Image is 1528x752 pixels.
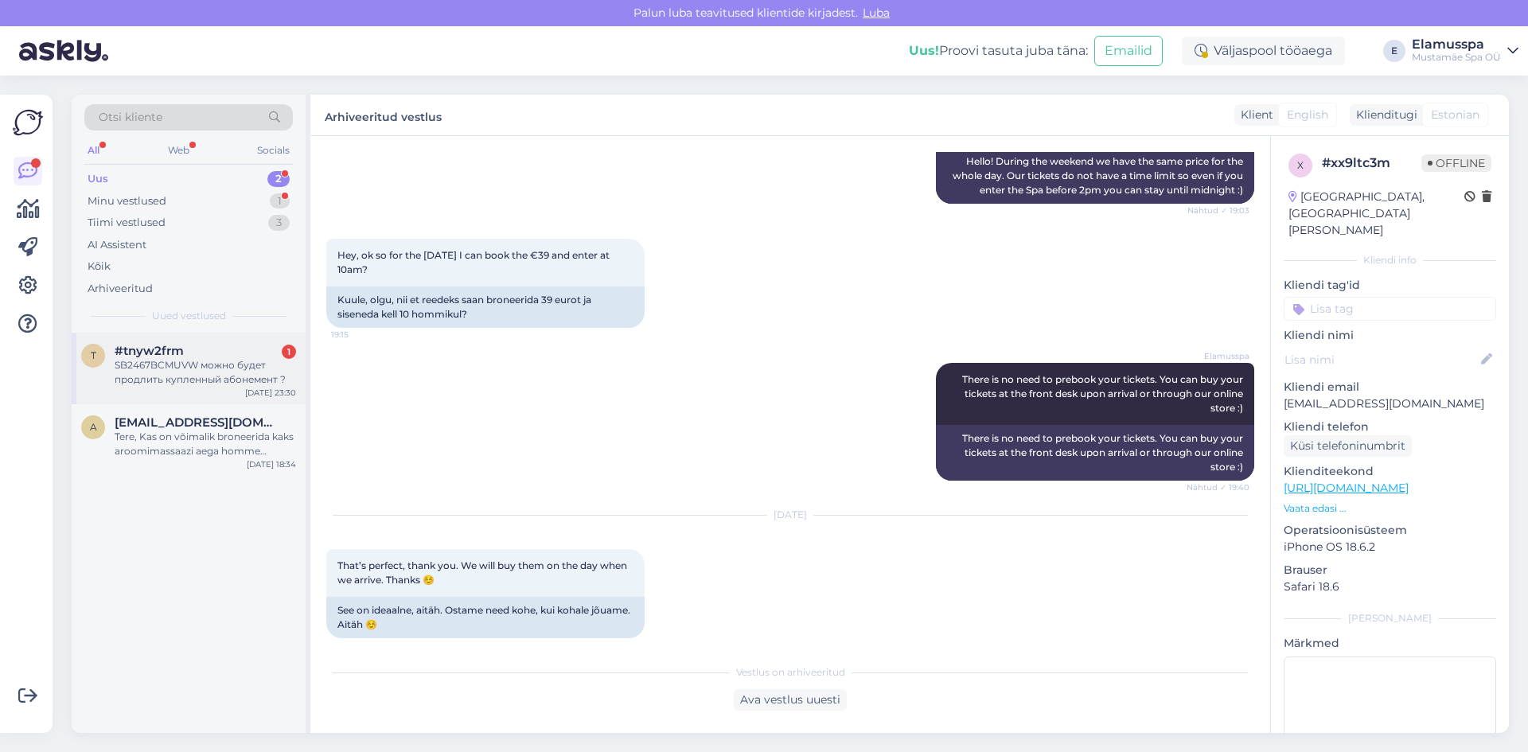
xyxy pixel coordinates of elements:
[1284,481,1409,495] a: [URL][DOMAIN_NAME]
[1284,297,1496,321] input: Lisa tag
[1284,539,1496,555] p: iPhone OS 18.6.2
[858,6,895,20] span: Luba
[1421,154,1491,172] span: Offline
[1284,522,1496,539] p: Operatsioonisüsteem
[1182,37,1345,65] div: Väljaspool tööaega
[331,329,391,341] span: 19:15
[1234,107,1273,123] div: Klient
[1322,154,1421,173] div: # xx9ltc3m
[88,259,111,275] div: Kõik
[1350,107,1417,123] div: Klienditugi
[331,639,391,651] span: 0:20
[325,104,442,126] label: Arhiveeritud vestlus
[115,430,296,458] div: Tere, Kas on võimalik broneerida kaks aroomimassaazi aega homme (19.sept) kahele inimesele? Kas s...
[1287,107,1328,123] span: English
[270,193,290,209] div: 1
[909,41,1088,60] div: Proovi tasuta juba täna:
[1284,351,1478,368] input: Lisa nimi
[13,107,43,138] img: Askly Logo
[337,559,630,586] span: That’s perfect, thank you. We will buy them on the day when we arrive. Thanks ☺️
[88,171,108,187] div: Uus
[1284,379,1496,395] p: Kliendi email
[88,237,146,253] div: AI Assistent
[1190,350,1249,362] span: Elamusspa
[1284,419,1496,435] p: Kliendi telefon
[1284,463,1496,480] p: Klienditeekond
[1187,205,1249,216] span: Nähtud ✓ 19:03
[962,373,1245,414] span: There is no need to prebook your tickets. You can buy your tickets at the front desk upon arrival...
[91,349,96,361] span: t
[1297,159,1304,171] span: x
[1187,481,1249,493] span: Nähtud ✓ 19:40
[267,171,290,187] div: 2
[247,458,296,470] div: [DATE] 18:34
[1383,40,1405,62] div: E
[734,689,847,711] div: Ava vestlus uuesti
[326,286,645,328] div: Kuule, olgu, nii et reedeks saan broneerida 39 eurot ja siseneda kell 10 hommikul?
[1284,579,1496,595] p: Safari 18.6
[88,193,166,209] div: Minu vestlused
[1094,36,1163,66] button: Emailid
[1284,327,1496,344] p: Kliendi nimi
[99,109,162,126] span: Otsi kliente
[326,597,645,638] div: See on ideaalne, aitäh. Ostame need kohe, kui kohale jõuame. Aitäh ☺️
[1431,107,1479,123] span: Estonian
[254,140,293,161] div: Socials
[1284,253,1496,267] div: Kliendi info
[88,215,166,231] div: Tiimi vestlused
[245,387,296,399] div: [DATE] 23:30
[909,43,939,58] b: Uus!
[152,309,226,323] span: Uued vestlused
[1284,501,1496,516] p: Vaata edasi ...
[115,358,296,387] div: SB2467BCMUVW можно будет продлить купленный абонемент ?
[736,665,845,680] span: Vestlus on arhiveeritud
[84,140,103,161] div: All
[1288,189,1464,239] div: [GEOGRAPHIC_DATA], [GEOGRAPHIC_DATA][PERSON_NAME]
[1284,277,1496,294] p: Kliendi tag'id
[115,415,280,430] span: asi.triin@gmail.com
[165,140,193,161] div: Web
[337,249,612,275] span: Hey, ok so for the [DATE] I can book the €39 and enter at 10am?
[326,508,1254,522] div: [DATE]
[268,215,290,231] div: 3
[936,148,1254,204] div: Hello! During the weekend we have the same price for the whole day. Our tickets do not have a tim...
[88,281,153,297] div: Arhiveeritud
[90,421,97,433] span: a
[1412,38,1501,51] div: Elamusspa
[282,345,296,359] div: 1
[1412,38,1518,64] a: ElamusspaMustamäe Spa OÜ
[936,425,1254,481] div: There is no need to prebook your tickets. You can buy your tickets at the front desk upon arrival...
[1284,635,1496,652] p: Märkmed
[1412,51,1501,64] div: Mustamäe Spa OÜ
[1284,395,1496,412] p: [EMAIL_ADDRESS][DOMAIN_NAME]
[115,344,184,358] span: #tnyw2frm
[1284,562,1496,579] p: Brauser
[1284,611,1496,625] div: [PERSON_NAME]
[1284,435,1412,457] div: Küsi telefoninumbrit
